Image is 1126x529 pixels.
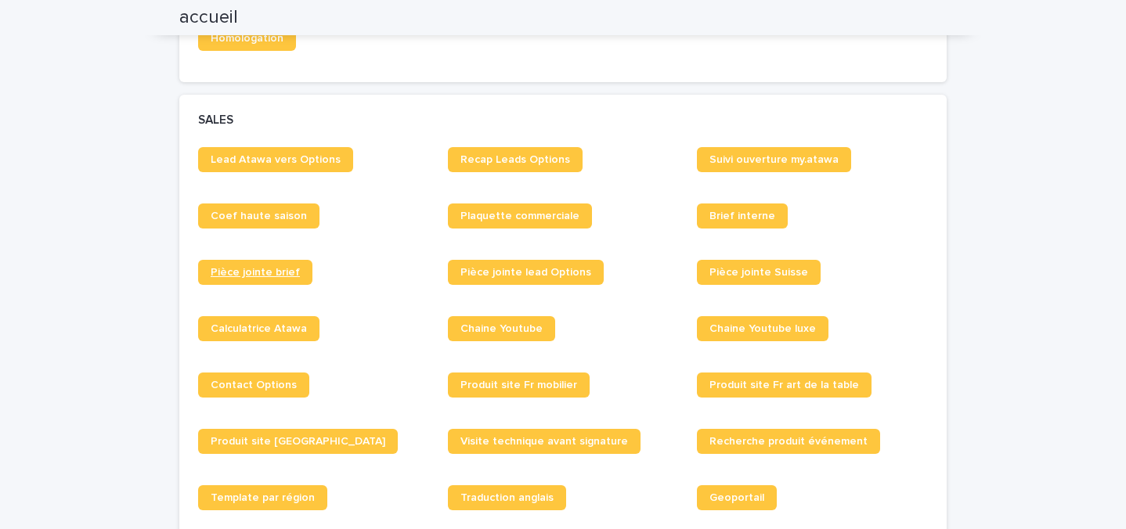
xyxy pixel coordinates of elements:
[460,154,570,165] span: Recap Leads Options
[448,147,583,172] a: Recap Leads Options
[460,380,577,390] span: Produit site Fr mobilier
[211,33,283,44] span: Homologation
[448,485,566,510] a: Traduction anglais
[198,372,309,398] a: Contact Options
[697,485,777,510] a: Geoportail
[198,113,233,128] h2: SALES
[211,492,315,503] span: Template par région
[709,380,859,390] span: Produit site Fr art de la table
[448,429,641,454] a: Visite technique avant signature
[198,429,398,454] a: Produit site [GEOGRAPHIC_DATA]
[198,260,312,285] a: Pièce jointe brief
[697,429,880,454] a: Recherche produit événement
[460,492,554,503] span: Traduction anglais
[460,211,579,221] span: Plaquette commerciale
[709,436,868,447] span: Recherche produit événement
[460,267,591,278] span: Pièce jointe lead Options
[709,154,839,165] span: Suivi ouverture my.atawa
[198,203,319,229] a: Coef haute saison
[211,267,300,278] span: Pièce jointe brief
[709,211,775,221] span: Brief interne
[198,147,353,172] a: Lead Atawa vers Options
[211,436,385,447] span: Produit site [GEOGRAPHIC_DATA]
[448,372,590,398] a: Produit site Fr mobilier
[697,203,788,229] a: Brief interne
[198,485,327,510] a: Template par région
[211,211,307,221] span: Coef haute saison
[697,372,872,398] a: Produit site Fr art de la table
[448,260,604,285] a: Pièce jointe lead Options
[697,260,821,285] a: Pièce jointe Suisse
[460,323,543,334] span: Chaine Youtube
[211,380,297,390] span: Contact Options
[211,323,307,334] span: Calculatrice Atawa
[198,26,296,51] a: Homologation
[198,316,319,341] a: Calculatrice Atawa
[709,492,764,503] span: Geoportail
[460,436,628,447] span: Visite technique avant signature
[709,267,808,278] span: Pièce jointe Suisse
[697,147,851,172] a: Suivi ouverture my.atawa
[448,316,555,341] a: Chaine Youtube
[211,154,341,165] span: Lead Atawa vers Options
[697,316,828,341] a: Chaine Youtube luxe
[179,6,238,29] h2: accueil
[709,323,816,334] span: Chaine Youtube luxe
[448,203,592,229] a: Plaquette commerciale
